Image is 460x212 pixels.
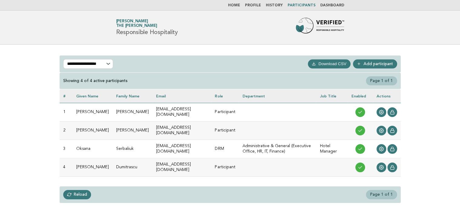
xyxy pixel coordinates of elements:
td: Oksana [73,140,113,158]
td: [PERSON_NAME] [113,121,152,140]
th: Email [152,89,211,103]
td: Serbaliuk [113,140,152,158]
td: 4 [60,158,73,177]
img: Forbes Travel Guide [296,18,344,37]
a: Reload [63,190,91,199]
th: Given name [73,89,113,103]
a: Profile [245,4,261,7]
th: Family name [113,89,152,103]
td: [PERSON_NAME] [73,158,113,177]
td: [PERSON_NAME] [73,121,113,140]
td: Hotel Manager [316,140,348,158]
td: 2 [60,121,73,140]
a: [PERSON_NAME]The [PERSON_NAME] [116,19,157,28]
td: Participant [211,158,239,177]
th: Enabled [348,89,373,103]
td: [EMAIL_ADDRESS][DOMAIN_NAME] [152,140,211,158]
a: Dashboard [320,4,344,7]
td: Participant [211,103,239,121]
button: Download CSV [308,59,351,68]
td: [PERSON_NAME] [113,103,152,121]
td: Dumitrascu [113,158,152,177]
th: Department [239,89,316,103]
h1: Responsible Hospitality [116,20,178,35]
span: The [PERSON_NAME] [116,24,157,28]
td: Administrative & General (Executive Office, HR, IT, Finance) [239,140,316,158]
td: [EMAIL_ADDRESS][DOMAIN_NAME] [152,121,211,140]
td: [EMAIL_ADDRESS][DOMAIN_NAME] [152,103,211,121]
td: DRM [211,140,239,158]
td: Participant [211,121,239,140]
td: 1 [60,103,73,121]
a: Participants [288,4,315,7]
th: Job Title [316,89,348,103]
td: [PERSON_NAME] [73,103,113,121]
a: Home [228,4,240,7]
div: Showing 4 of 4 active participants [63,78,128,84]
a: Add participant [353,59,397,68]
th: # [60,89,73,103]
a: History [266,4,283,7]
td: [EMAIL_ADDRESS][DOMAIN_NAME] [152,158,211,177]
td: 3 [60,140,73,158]
th: Role [211,89,239,103]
